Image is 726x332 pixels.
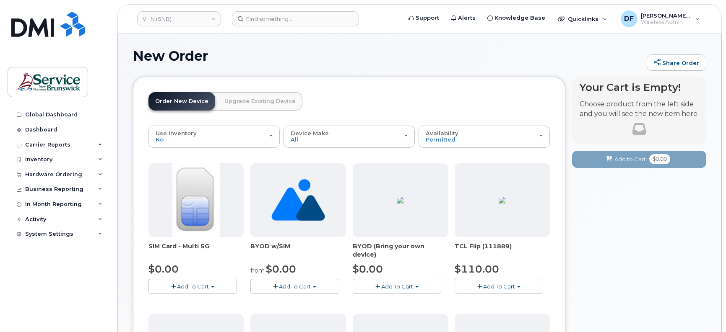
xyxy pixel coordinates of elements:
img: no_image_found-2caef05468ed5679b831cfe6fc140e25e0c280774317ffc20a367ab7fd17291e.png [271,163,325,237]
span: Add to Cart [614,155,646,163]
span: $0.00 [353,263,383,275]
span: $0.00 [649,154,670,164]
span: Device Make [291,130,329,136]
span: $0.00 [266,263,296,275]
button: Use Inventory No [148,126,280,147]
span: Permitted [426,136,455,143]
span: $110.00 [455,263,499,275]
span: Add To Cart [177,283,209,290]
h1: New Order [133,49,643,63]
a: Share Order [647,54,706,71]
div: BYOD (Bring your own device) [353,242,448,259]
img: 4BBBA1A7-EEE1-4148-A36C-898E0DC10F5F.png [499,197,505,203]
button: Add To Cart [148,279,237,293]
div: TCL Flip (111889) [455,242,550,259]
span: Add To Cart [483,283,515,290]
div: BYOD w/SIM [250,242,346,259]
button: Device Make All [284,126,415,147]
span: Availability [426,130,458,136]
img: C3F069DC-2144-4AFF-AB74-F0914564C2FE.jpg [397,197,403,203]
button: Add To Cart [455,279,543,293]
span: Add To Cart [381,283,413,290]
span: $0.00 [148,263,179,275]
a: Upgrade Existing Device [218,92,302,111]
p: Choose product from the left side and you will see the new item here. [580,100,699,119]
button: Add To Cart [250,279,339,293]
small: from [250,267,265,274]
button: Add To Cart [353,279,441,293]
span: Add To Cart [279,283,311,290]
span: All [291,136,298,143]
button: Availability Permitted [419,126,550,147]
span: Use Inventory [156,130,197,136]
button: Add to Cart $0.00 [572,151,706,168]
a: Order New Device [148,92,215,111]
div: SIM Card - Multi 5G [148,242,244,259]
img: 00D627D4-43E9-49B7-A367-2C99342E128C.jpg [172,163,220,237]
h4: Your Cart is Empty! [580,82,699,93]
span: No [156,136,164,143]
